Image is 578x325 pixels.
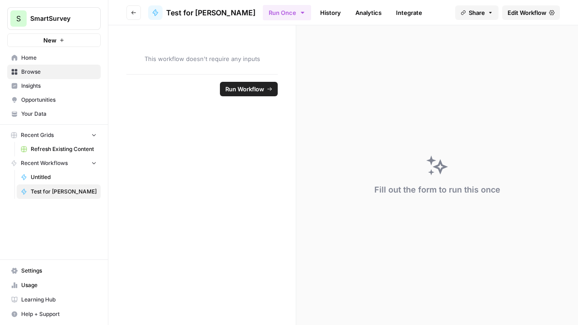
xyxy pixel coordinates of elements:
[7,93,101,107] a: Opportunities
[31,188,97,196] span: Test for [PERSON_NAME]
[315,5,346,20] a: History
[126,54,278,63] span: This workflow doesn't require any inputs
[21,110,97,118] span: Your Data
[7,7,101,30] button: Workspace: SmartSurvey
[7,307,101,321] button: Help + Support
[455,5,499,20] button: Share
[502,5,560,20] a: Edit Workflow
[469,8,485,17] span: Share
[7,278,101,292] a: Usage
[30,14,85,23] span: SmartSurvey
[21,310,97,318] span: Help + Support
[148,5,256,20] a: Test for [PERSON_NAME]
[508,8,546,17] span: Edit Workflow
[350,5,387,20] a: Analytics
[166,7,256,18] span: Test for [PERSON_NAME]
[21,296,97,304] span: Learning Hub
[391,5,428,20] a: Integrate
[7,292,101,307] a: Learning Hub
[21,267,97,275] span: Settings
[225,85,264,94] span: Run Workflow
[21,54,97,62] span: Home
[21,159,68,167] span: Recent Workflows
[21,82,97,90] span: Insights
[263,5,311,20] button: Run Once
[17,184,101,199] a: Test for [PERSON_NAME]
[16,13,21,24] span: S
[17,170,101,184] a: Untitled
[21,281,97,289] span: Usage
[7,51,101,65] a: Home
[7,128,101,142] button: Recent Grids
[220,82,278,96] button: Run Workflow
[31,145,97,153] span: Refresh Existing Content
[7,264,101,278] a: Settings
[21,68,97,76] span: Browse
[374,184,500,196] div: Fill out the form to run this once
[7,156,101,170] button: Recent Workflows
[21,96,97,104] span: Opportunities
[43,36,56,45] span: New
[21,131,54,139] span: Recent Grids
[7,33,101,47] button: New
[7,79,101,93] a: Insights
[17,142,101,156] a: Refresh Existing Content
[7,65,101,79] a: Browse
[31,173,97,181] span: Untitled
[7,107,101,121] a: Your Data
